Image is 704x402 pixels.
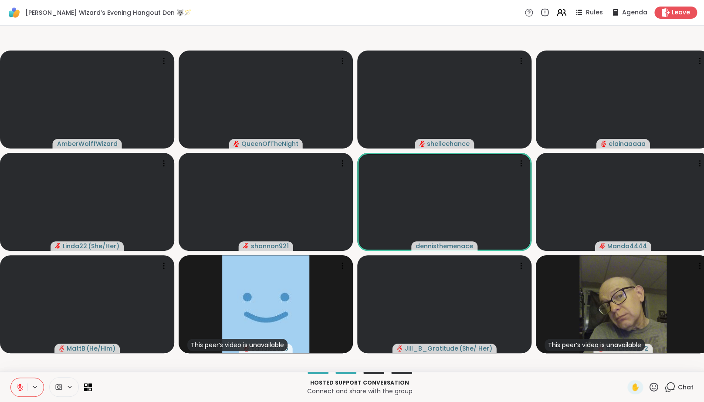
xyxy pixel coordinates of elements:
span: shelleehance [427,139,470,148]
span: Leave [672,8,690,17]
span: Chat [678,383,694,392]
img: marble62272 [579,255,667,353]
img: sandie2025 [222,255,309,353]
span: audio-muted [59,345,65,351]
span: audio-muted [243,243,249,249]
span: ( She/Her ) [88,242,119,250]
p: Connect and share with the group [97,387,622,395]
span: ✋ [631,382,640,392]
span: shannon921 [251,242,289,250]
span: audio-muted [397,345,403,351]
span: Manda4444 [607,242,647,250]
span: Jill_B_Gratitude [405,344,458,353]
div: This peer’s video is unavailable [187,339,288,351]
span: audio-muted [419,141,425,147]
span: audio-muted [234,141,240,147]
span: ( He/Him ) [86,344,115,353]
span: ( She/ Her ) [459,344,492,353]
span: Agenda [622,8,647,17]
span: [PERSON_NAME] Wizard’s Evening Hangout Den 🐺🪄 [25,8,191,17]
span: AmberWolffWizard [57,139,118,148]
div: This peer’s video is unavailable [545,339,645,351]
p: Hosted support conversation [97,379,622,387]
span: elainaaaaa [609,139,646,148]
span: QueenOfTheNight [241,139,298,148]
span: audio-muted [601,141,607,147]
span: Rules [586,8,603,17]
span: audio-muted [599,243,606,249]
span: Linda22 [63,242,87,250]
img: ShareWell Logomark [7,5,22,20]
span: MattB [67,344,85,353]
span: dennisthemenace [416,242,473,250]
span: audio-muted [55,243,61,249]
